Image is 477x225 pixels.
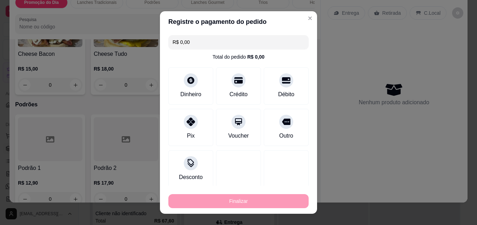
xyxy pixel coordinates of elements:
[187,132,195,140] div: Pix
[228,132,249,140] div: Voucher
[279,132,293,140] div: Outro
[213,53,264,60] div: Total do pedido
[179,173,203,181] div: Desconto
[278,90,294,99] div: Débito
[180,90,201,99] div: Dinheiro
[160,11,317,32] header: Registre o pagamento do pedido
[173,35,304,49] input: Ex.: hambúrguer de cordeiro
[304,13,316,24] button: Close
[229,90,248,99] div: Crédito
[247,53,264,60] div: R$ 0,00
